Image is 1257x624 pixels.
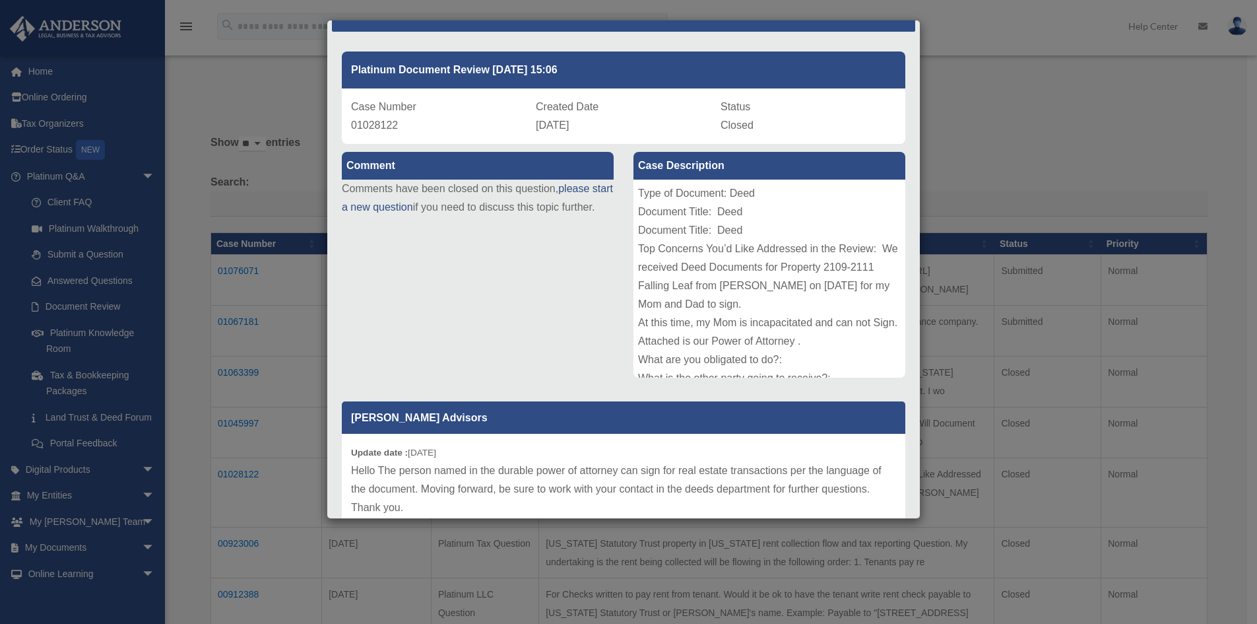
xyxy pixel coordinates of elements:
[536,101,598,112] span: Created Date
[351,448,436,458] small: [DATE]
[342,152,614,180] label: Comment
[633,180,905,378] div: Type of Document: Deed Document Title: Deed Document Title: Deed Top Concerns You’d Like Addresse...
[342,183,613,213] a: please start a new question
[351,462,896,517] p: Hello The person named in the durable power of attorney can sign for real estate transactions per...
[721,101,750,112] span: Status
[351,101,416,112] span: Case Number
[351,448,408,458] b: Update date :
[351,120,398,131] span: 01028122
[342,401,905,434] p: [PERSON_NAME] Advisors
[342,52,905,88] div: Platinum Document Review [DATE] 15:06
[536,120,569,131] span: [DATE]
[342,180,614,217] p: Comments have been closed on this question, if you need to discuss this topic further.
[721,120,754,131] span: Closed
[633,152,905,180] label: Case Description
